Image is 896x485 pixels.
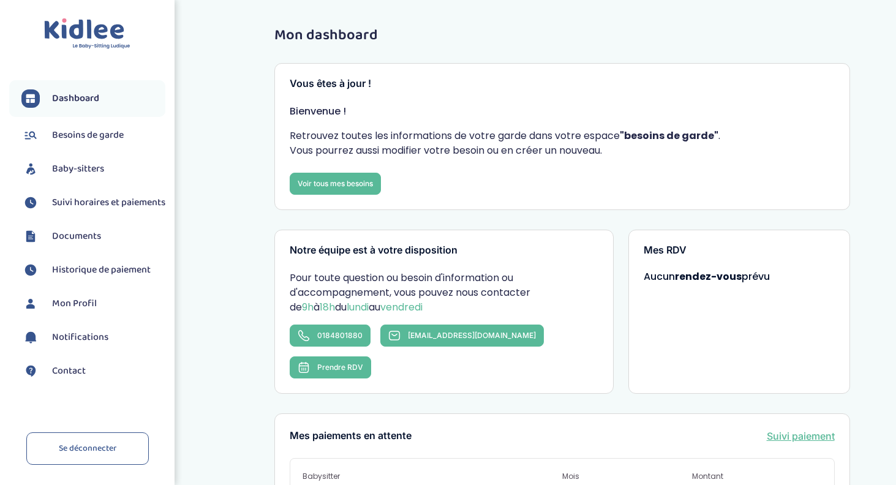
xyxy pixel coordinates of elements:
[290,325,371,347] a: 0184801880
[620,129,718,143] strong: "besoins de garde"
[380,300,423,314] span: vendredi
[52,263,151,277] span: Historique de paiement
[52,128,124,143] span: Besoins de garde
[44,18,130,50] img: logo.svg
[21,295,40,313] img: profil.svg
[290,271,598,315] p: Pour toute question ou besoin d'information ou d'accompagnement, vous pouvez nous contacter de à ...
[52,330,108,345] span: Notifications
[21,194,40,212] img: suivihoraire.svg
[21,126,165,145] a: Besoins de garde
[303,471,562,482] span: Babysitter
[21,227,40,246] img: documents.svg
[21,194,165,212] a: Suivi horaires et paiements
[290,104,835,119] p: Bienvenue !
[290,356,371,378] button: Prendre RDV
[408,331,536,340] span: [EMAIL_ADDRESS][DOMAIN_NAME]
[767,429,835,443] a: Suivi paiement
[644,269,770,284] span: Aucun prévu
[347,300,369,314] span: lundi
[290,430,412,442] h3: Mes paiements en attente
[52,162,104,176] span: Baby-sitters
[644,245,835,256] h3: Mes RDV
[52,229,101,244] span: Documents
[317,331,363,340] span: 0184801880
[320,300,335,314] span: 18h
[21,89,40,108] img: dashboard.svg
[675,269,742,284] strong: rendez-vous
[21,160,165,178] a: Baby-sitters
[21,362,40,380] img: contact.svg
[21,89,165,108] a: Dashboard
[317,363,363,372] span: Prendre RDV
[52,296,97,311] span: Mon Profil
[52,91,99,106] span: Dashboard
[21,362,165,380] a: Contact
[692,471,822,482] span: Montant
[21,328,40,347] img: notification.svg
[562,471,692,482] span: Mois
[290,173,381,195] a: Voir tous mes besoins
[290,245,598,256] h3: Notre équipe est à votre disposition
[26,432,149,465] a: Se déconnecter
[21,261,40,279] img: suivihoraire.svg
[21,295,165,313] a: Mon Profil
[21,227,165,246] a: Documents
[380,325,544,347] a: [EMAIL_ADDRESS][DOMAIN_NAME]
[290,129,835,158] p: Retrouvez toutes les informations de votre garde dans votre espace . Vous pourrez aussi modifier ...
[290,78,835,89] h3: Vous êtes à jour !
[274,28,850,43] h1: Mon dashboard
[52,195,165,210] span: Suivi horaires et paiements
[302,300,314,314] span: 9h
[21,328,165,347] a: Notifications
[21,126,40,145] img: besoin.svg
[52,364,86,378] span: Contact
[21,261,165,279] a: Historique de paiement
[21,160,40,178] img: babysitters.svg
